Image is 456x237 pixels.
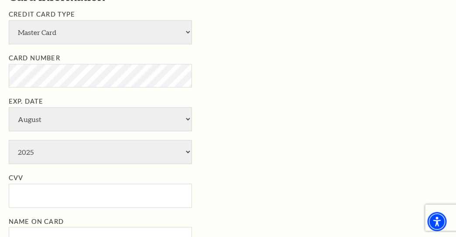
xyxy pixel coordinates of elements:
label: Card Number [9,54,60,62]
label: CVV [9,174,24,181]
select: Exp. Date [9,107,192,131]
label: Exp. Date [9,98,44,105]
select: Single select [9,20,192,44]
select: Exp. Date [9,140,192,164]
label: Name on Card [9,218,64,225]
div: Accessibility Menu [428,212,447,231]
label: Credit Card Type [9,10,75,18]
